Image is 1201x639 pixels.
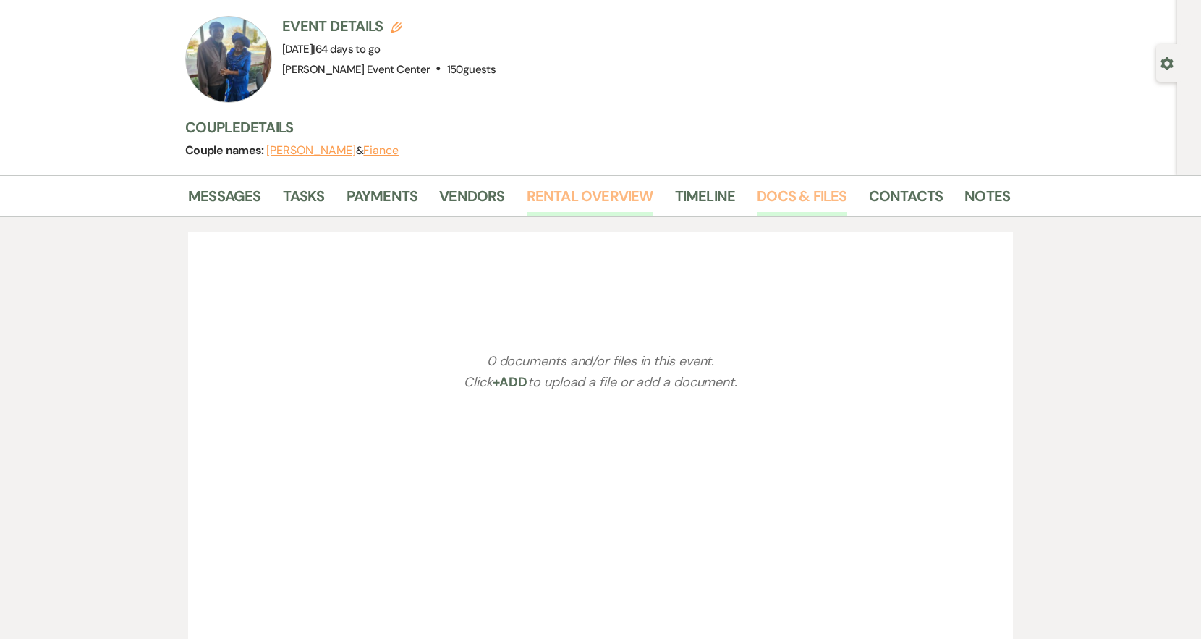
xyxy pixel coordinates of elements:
[315,42,381,56] span: 64 days to go
[282,42,380,56] span: [DATE]
[464,372,737,393] p: Click to upload a file or add a document.
[185,117,996,137] h3: Couple Details
[487,351,715,372] p: 0 documents and/or files in this event.
[313,42,380,56] span: |
[282,16,496,36] h3: Event Details
[869,185,943,216] a: Contacts
[1160,56,1174,69] button: Open lead details
[447,62,496,77] span: 150 guests
[527,185,653,216] a: Rental Overview
[675,185,736,216] a: Timeline
[266,145,356,156] button: [PERSON_NAME]
[283,185,325,216] a: Tasks
[188,185,261,216] a: Messages
[347,185,418,216] a: Payments
[757,185,846,216] a: Docs & Files
[493,373,528,391] span: +Add
[282,62,430,77] span: [PERSON_NAME] Event Center
[185,143,266,158] span: Couple names:
[964,185,1010,216] a: Notes
[363,145,399,156] button: Fiance
[266,143,399,158] span: &
[439,185,504,216] a: Vendors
